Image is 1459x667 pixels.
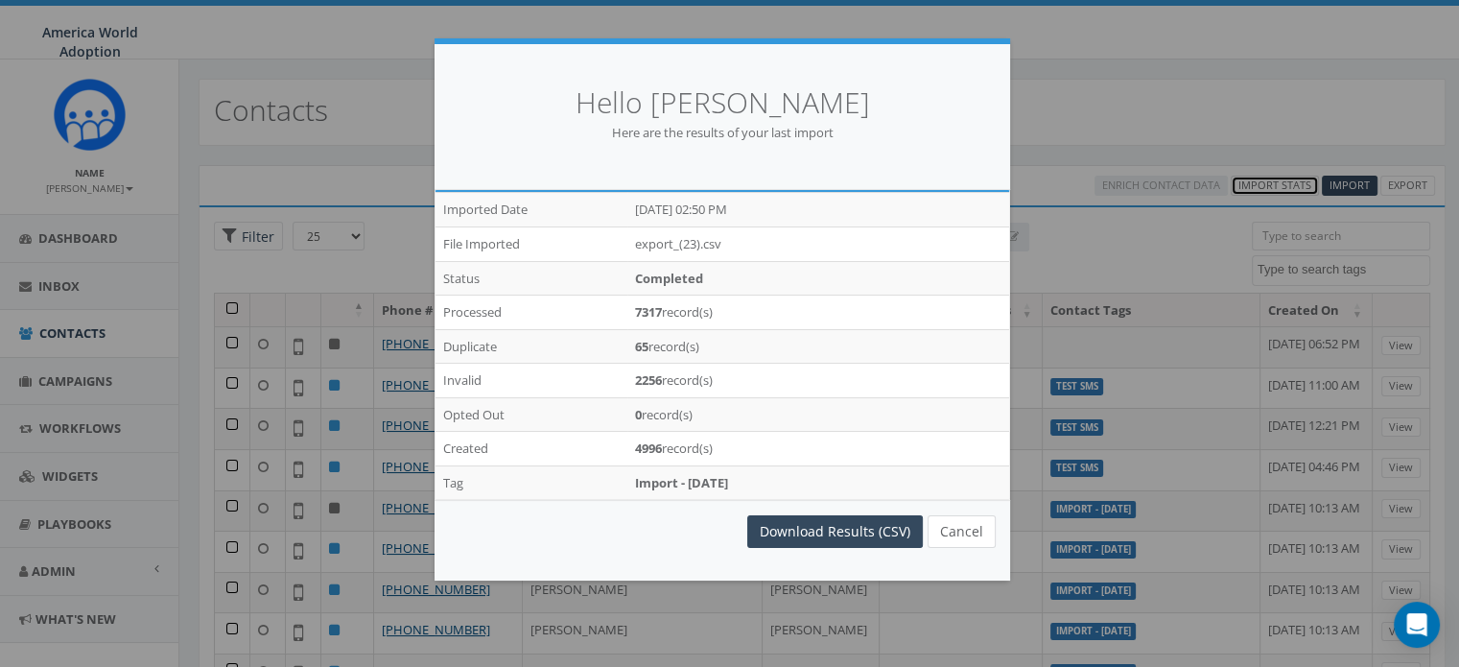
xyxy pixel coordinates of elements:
[435,432,627,466] td: Created
[435,193,627,227] td: Imported Date
[435,364,627,398] td: Invalid
[635,303,662,321] strong: 7317
[635,440,662,457] strong: 4996
[635,338,648,355] strong: 65
[627,296,1009,330] td: record(s)
[627,397,1009,432] td: record(s)
[435,465,627,499] td: Tag
[627,193,1009,227] td: [DATE] 02:50 PM
[435,226,627,261] td: File Imported
[627,329,1009,364] td: record(s)
[627,432,1009,466] td: record(s)
[463,83,981,124] h5: Hello [PERSON_NAME]
[747,515,923,548] a: Download Results (CSV)
[463,124,981,142] p: Here are the results of your last import
[435,329,627,364] td: Duplicate
[627,364,1009,398] td: record(s)
[1394,602,1440,648] div: Open Intercom Messenger
[635,474,728,491] strong: Import - [DATE]
[928,515,996,548] button: Cancel
[635,270,703,287] strong: Completed
[435,296,627,330] td: Processed
[435,261,627,296] td: Status
[635,406,642,423] strong: 0
[635,371,662,389] strong: 2256
[627,226,1009,261] td: export_(23).csv
[435,397,627,432] td: Opted Out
